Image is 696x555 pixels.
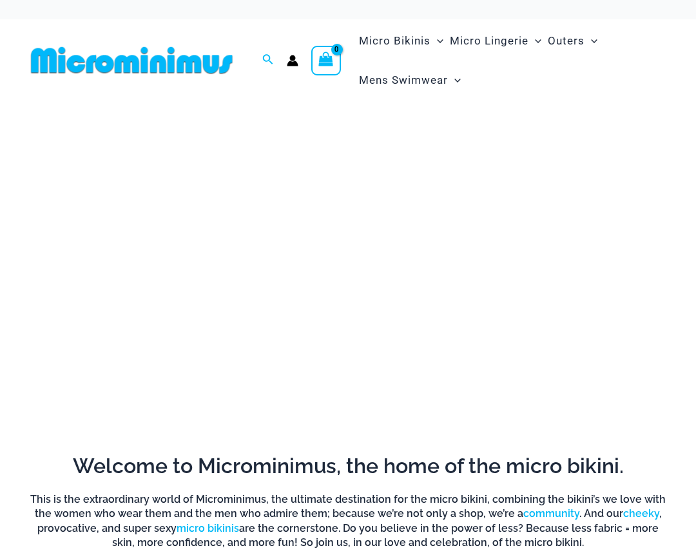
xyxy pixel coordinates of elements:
a: OutersMenu ToggleMenu Toggle [545,21,601,61]
span: Menu Toggle [448,64,461,97]
a: Micro BikinisMenu ToggleMenu Toggle [356,21,447,61]
span: Menu Toggle [585,24,597,57]
span: Micro Bikinis [359,24,430,57]
a: Account icon link [287,55,298,66]
a: cheeky [623,507,659,520]
span: Mens Swimwear [359,64,448,97]
span: Menu Toggle [528,24,541,57]
img: MM SHOP LOGO FLAT [26,46,238,75]
nav: Site Navigation [354,19,670,102]
a: community [523,507,579,520]
h2: Welcome to Microminimus, the home of the micro bikini. [26,453,670,480]
span: Menu Toggle [430,24,443,57]
a: Micro LingerieMenu ToggleMenu Toggle [447,21,545,61]
a: Search icon link [262,52,274,68]
h6: This is the extraordinary world of Microminimus, the ultimate destination for the micro bikini, c... [26,492,670,550]
span: Micro Lingerie [450,24,528,57]
a: micro bikinis [177,522,239,534]
a: View Shopping Cart, empty [311,46,341,75]
span: Outers [548,24,585,57]
a: Mens SwimwearMenu ToggleMenu Toggle [356,61,464,100]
